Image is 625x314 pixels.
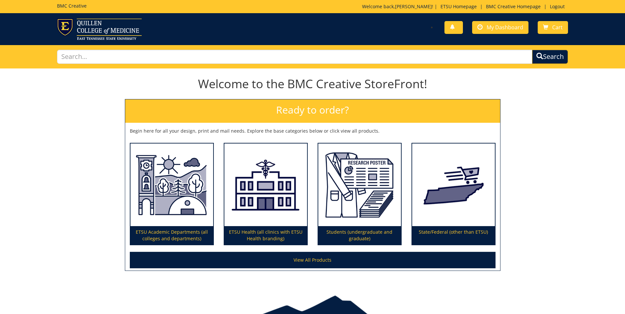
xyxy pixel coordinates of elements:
a: ETSU Homepage [437,3,480,10]
p: State/Federal (other than ETSU) [412,226,495,245]
a: Cart [538,21,568,34]
p: Begin here for all your design, print and mail needs. Explore the base categories below or click ... [130,128,496,134]
a: Students (undergraduate and graduate) [318,144,401,245]
img: State/Federal (other than ETSU) [412,144,495,226]
input: Search... [57,50,532,64]
a: My Dashboard [472,21,528,34]
h1: Welcome to the BMC Creative StoreFront! [125,77,500,91]
p: ETSU Academic Departments (all colleges and departments) [130,226,213,245]
a: Logout [547,3,568,10]
a: BMC Creative Homepage [483,3,544,10]
h2: Ready to order? [125,99,500,123]
img: ETSU Academic Departments (all colleges and departments) [130,144,213,226]
a: [PERSON_NAME] [395,3,432,10]
img: ETSU logo [57,18,142,40]
p: Students (undergraduate and graduate) [318,226,401,245]
p: Welcome back, ! | | | [362,3,568,10]
a: ETSU Academic Departments (all colleges and departments) [130,144,213,245]
a: State/Federal (other than ETSU) [412,144,495,245]
span: My Dashboard [487,24,523,31]
span: Cart [552,24,563,31]
h5: BMC Creative [57,3,87,8]
a: ETSU Health (all clinics with ETSU Health branding) [224,144,307,245]
a: View All Products [130,252,496,268]
img: ETSU Health (all clinics with ETSU Health branding) [224,144,307,226]
img: Students (undergraduate and graduate) [318,144,401,226]
p: ETSU Health (all clinics with ETSU Health branding) [224,226,307,245]
button: Search [532,50,568,64]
